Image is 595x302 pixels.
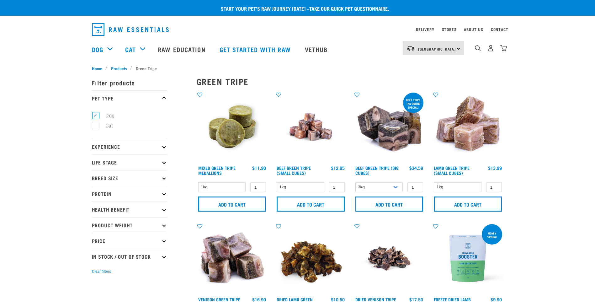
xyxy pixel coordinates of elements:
[92,139,167,154] p: Experience
[432,91,503,163] img: 1133 Green Tripe Lamb Small Cubes 01
[464,28,483,30] a: About Us
[87,21,508,38] nav: dropdown navigation
[197,77,503,86] h2: Green Tripe
[500,45,507,51] img: home-icon@2x.png
[355,298,396,300] a: Dried Venison Tripe
[198,197,266,212] input: Add to cart
[416,28,434,30] a: Delivery
[92,217,167,233] p: Product Weight
[92,170,167,186] p: Breed Size
[299,37,336,62] a: Vethub
[92,65,106,72] a: Home
[309,7,389,10] a: take our quick pet questionnaire.
[92,269,111,274] button: Clear filters
[486,182,502,192] input: 1
[111,65,127,72] span: Products
[277,167,311,174] a: Beef Green Tripe (Small Cubes)
[355,167,399,174] a: Beef Green Tripe (Big Cubes)
[252,165,266,170] div: $11.90
[92,65,503,72] nav: breadcrumbs
[488,165,502,170] div: $13.99
[198,167,236,174] a: Mixed Green Tripe Medallions
[409,297,423,302] div: $17.50
[252,297,266,302] div: $16.90
[92,90,167,106] p: Pet Type
[95,112,117,120] label: Dog
[92,154,167,170] p: Life Stage
[409,165,423,170] div: $34.59
[418,48,456,50] span: [GEOGRAPHIC_DATA]
[482,229,502,242] div: Money saving!
[151,37,213,62] a: Raw Education
[250,182,266,192] input: 1
[275,91,346,163] img: Beef Tripe Bites 1634
[434,197,502,212] input: Add to cart
[213,37,299,62] a: Get started with Raw
[275,223,346,294] img: Pile Of Dried Lamb Tripe For Pets
[197,223,268,294] img: 1079 Green Tripe Venison 01
[197,91,268,163] img: Mixed Green Tripe
[92,202,167,217] p: Health Benefit
[442,28,457,30] a: Stores
[92,249,167,264] p: In Stock / Out Of Stock
[125,45,136,54] a: Cat
[92,75,167,90] p: Filter products
[92,45,103,54] a: Dog
[406,46,415,51] img: van-moving.png
[355,197,423,212] input: Add to cart
[491,28,508,30] a: Contact
[92,65,102,72] span: Home
[491,297,502,302] div: $9.90
[95,122,115,130] label: Cat
[92,233,167,249] p: Price
[354,91,425,163] img: 1044 Green Tripe Beef
[329,182,345,192] input: 1
[354,223,425,294] img: Dried Vension Tripe 1691
[403,95,423,112] div: Beef tripe 1kg online special!
[407,182,423,192] input: 1
[331,297,345,302] div: $10.50
[92,186,167,202] p: Protein
[475,45,481,51] img: home-icon-1@2x.png
[277,197,345,212] input: Add to cart
[432,223,503,294] img: Freeze Dried Lamb Green Tripe
[331,165,345,170] div: $12.95
[434,167,470,174] a: Lamb Green Tripe (Small Cubes)
[92,23,169,36] img: Raw Essentials Logo
[108,65,130,72] a: Products
[487,45,494,51] img: user.png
